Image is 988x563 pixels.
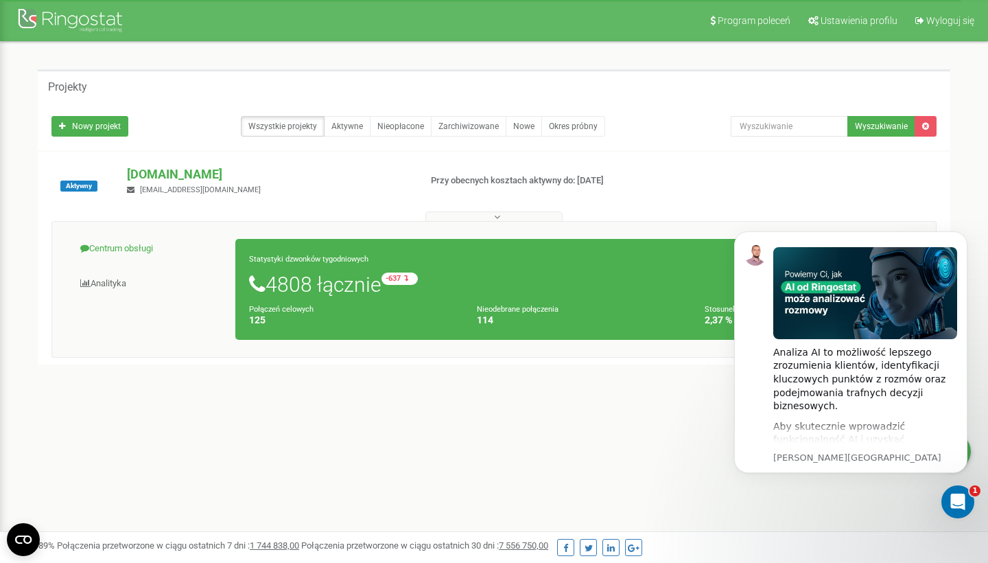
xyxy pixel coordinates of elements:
[51,116,128,137] a: Nowy projekt
[127,165,408,183] p: [DOMAIN_NAME]
[477,315,684,325] h4: 114
[821,15,897,26] span: Ustawienia profilu
[370,116,432,137] a: Nieopłacone
[541,116,605,137] a: Okres próbny
[60,181,97,192] span: Aktywny
[140,185,261,194] span: [EMAIL_ADDRESS][DOMAIN_NAME]
[7,523,40,556] button: Open CMP widget
[241,116,325,137] a: Wszystkie projekty
[249,273,912,296] h1: 4808 łącznie
[705,305,821,314] small: Stosunek nieodebranych połączeń
[249,315,456,325] h4: 125
[62,232,236,266] a: Centrum obsługi
[847,116,915,137] button: Wyszukiwanie
[731,116,848,137] input: Wyszukiwanie
[249,255,368,264] small: Statystyki dzwonków tygodniowych
[250,540,299,551] u: 1 744 838,00
[506,116,542,137] a: Nowe
[941,485,974,518] iframe: Intercom live chat
[969,485,980,496] span: 1
[62,267,236,301] a: Analityka
[324,116,370,137] a: Aktywne
[57,540,299,551] span: Połączenia przetworzone w ciągu ostatnich 7 dni :
[718,15,790,26] span: Program poleceń
[477,305,558,314] small: Nieodebrane połączenia
[705,315,912,325] h4: 2,37 %
[431,174,637,187] p: Przy obecnych kosztach aktywny do: [DATE]
[499,540,548,551] u: 7 556 750,00
[301,540,548,551] span: Połączenia przetworzone w ciągu ostatnich 30 dni :
[249,305,314,314] small: Połączeń celowych
[381,273,418,285] small: -637
[48,81,87,93] h5: Projekty
[431,116,506,137] a: Zarchiwizowane
[926,15,974,26] span: Wyloguj się
[714,211,988,526] iframe: Intercom notifications wiadomość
